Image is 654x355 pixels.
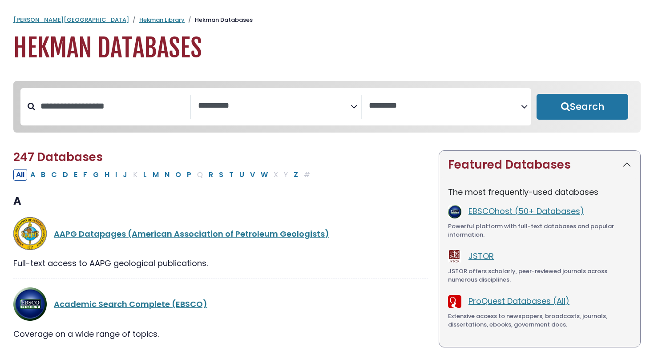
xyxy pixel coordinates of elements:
button: Filter Results U [237,169,247,181]
button: Filter Results R [206,169,216,181]
button: Filter Results D [60,169,71,181]
button: Filter Results H [102,169,112,181]
button: Filter Results N [162,169,172,181]
a: EBSCOhost (50+ Databases) [468,206,584,217]
a: [PERSON_NAME][GEOGRAPHIC_DATA] [13,16,129,24]
button: Filter Results M [150,169,161,181]
button: Filter Results L [141,169,149,181]
button: Filter Results F [81,169,90,181]
div: Extensive access to newspapers, broadcasts, journals, dissertations, ebooks, government docs. [448,312,631,329]
a: Hekman Library [139,16,185,24]
textarea: Search [198,101,350,111]
button: Submit for Search Results [537,94,628,120]
input: Search database by title or keyword [35,99,190,113]
button: All [13,169,27,181]
button: Featured Databases [439,151,640,179]
button: Filter Results I [113,169,120,181]
div: Coverage on a wide range of topics. [13,328,428,340]
h1: Hekman Databases [13,33,641,63]
button: Filter Results O [173,169,184,181]
button: Filter Results E [71,169,80,181]
a: Academic Search Complete (EBSCO) [54,299,207,310]
a: JSTOR [468,250,494,262]
button: Filter Results V [247,169,258,181]
span: 247 Databases [13,149,103,165]
button: Filter Results G [90,169,101,181]
button: Filter Results S [216,169,226,181]
button: Filter Results A [28,169,38,181]
li: Hekman Databases [185,16,253,24]
button: Filter Results P [184,169,194,181]
button: Filter Results Z [291,169,301,181]
div: Full-text access to AAPG geological publications. [13,257,428,269]
h3: A [13,195,428,208]
button: Filter Results J [120,169,130,181]
div: JSTOR offers scholarly, peer-reviewed journals across numerous disciplines. [448,267,631,284]
a: ProQuest Databases (All) [468,295,569,307]
p: The most frequently-used databases [448,186,631,198]
button: Filter Results C [48,169,60,181]
button: Filter Results T [226,169,236,181]
textarea: Search [369,101,521,111]
div: Alpha-list to filter by first letter of database name [13,169,314,180]
button: Filter Results B [38,169,48,181]
nav: breadcrumb [13,16,641,24]
a: AAPG Datapages (American Association of Petroleum Geologists) [54,228,329,239]
button: Filter Results W [258,169,270,181]
nav: Search filters [13,81,641,133]
div: Powerful platform with full-text databases and popular information. [448,222,631,239]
